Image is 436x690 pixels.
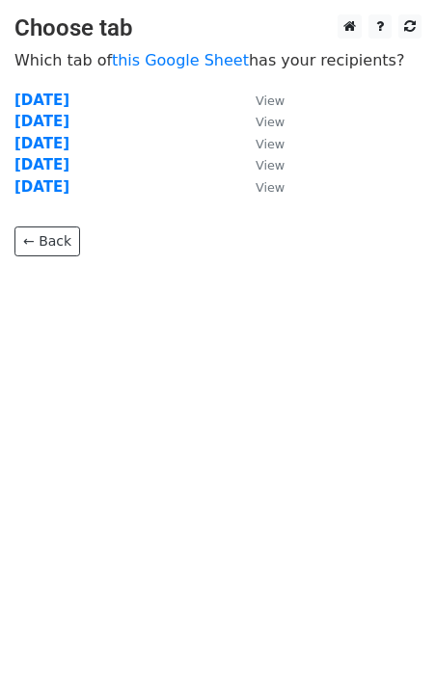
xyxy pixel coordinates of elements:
a: [DATE] [14,92,69,109]
a: [DATE] [14,178,69,196]
small: View [256,115,285,129]
small: View [256,180,285,195]
small: View [256,137,285,151]
small: View [256,158,285,172]
a: View [236,135,285,152]
small: View [256,93,285,108]
a: View [236,156,285,173]
a: View [236,113,285,130]
a: [DATE] [14,156,69,173]
p: Which tab of has your recipients? [14,50,422,70]
iframe: Chat Widget [340,597,436,690]
a: View [236,178,285,196]
a: this Google Sheet [112,51,249,69]
a: [DATE] [14,113,69,130]
a: View [236,92,285,109]
a: ← Back [14,226,80,256]
a: [DATE] [14,135,69,152]
h3: Choose tab [14,14,422,42]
